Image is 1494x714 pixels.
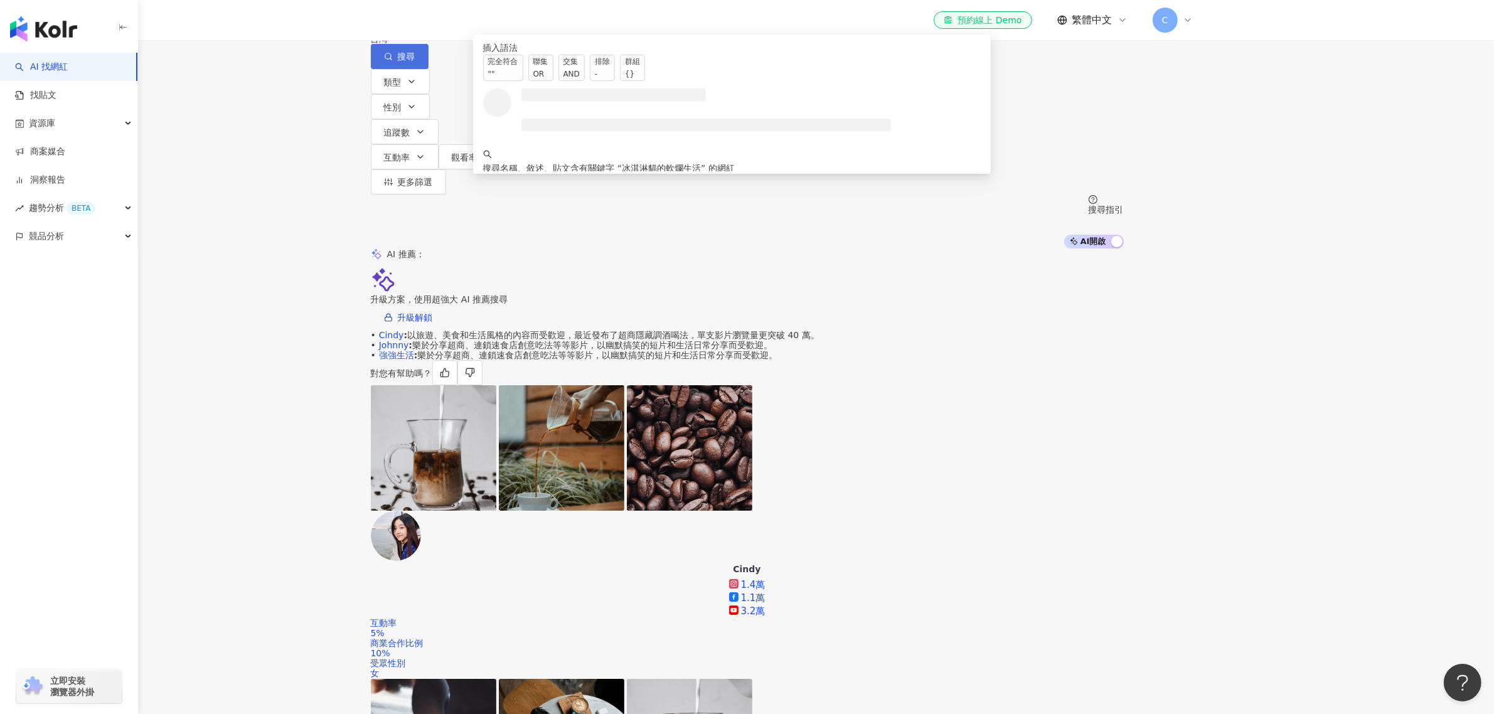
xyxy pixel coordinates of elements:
[371,658,1124,668] div: 受眾性別
[29,194,95,222] span: 趨勢分析
[563,68,580,80] div: AND
[741,578,766,592] div: 1.4萬
[403,330,407,340] span: :
[483,161,981,175] div: 搜尋名稱、敘述、貼文含有關鍵字 “ ” 的網紅
[371,144,439,169] button: 互動率
[371,340,1124,350] div: •
[414,350,418,360] span: :
[379,350,414,360] a: 強強生活
[620,55,645,81] span: 群組
[1162,13,1168,27] span: C
[371,563,1124,679] a: Cindy1.4萬1.1萬3.2萬互動率5%商業合作比例10%受眾性別女
[15,89,56,102] a: 找貼文
[371,511,421,561] img: KOL Avatar
[371,648,1124,658] div: 10%
[15,146,65,158] a: 商案媒合
[741,605,766,618] div: 3.2萬
[398,177,433,187] span: 更多篩選
[29,109,55,137] span: 資源庫
[1444,664,1481,701] iframe: Help Scout Beacon - Open
[371,618,1124,628] div: 互動率
[371,94,430,119] button: 性別
[483,150,492,159] span: search
[371,119,439,144] button: 追蹤數
[483,55,523,81] span: 完全符合
[387,249,425,259] div: AI 推薦 ：
[67,202,95,215] div: BETA
[371,169,446,194] button: 更多篩選
[379,330,404,340] a: Cindy
[371,305,446,330] a: 升級解鎖
[944,14,1022,26] div: 預約線上 Demo
[379,350,778,360] span: 樂於分享超商、連鎖速食店創意吃法等等影片，以幽默搞笑的短片和生活日常分享而受歡迎。
[733,563,760,575] div: Cindy
[627,385,752,511] img: post-image
[50,675,94,698] span: 立即安裝 瀏覽器外掛
[371,330,1124,340] div: •
[371,553,421,563] a: KOL Avatar
[379,340,772,350] span: 樂於分享超商、連鎖速食店創意吃法等等影片，以幽默搞笑的短片和生活日常分享而受歡迎。
[371,385,496,511] img: post-image
[934,11,1032,29] a: 預約線上 Demo
[379,330,819,340] span: 以旅遊、美食和生活風格的內容而受歡迎，最近發布了超商隱藏調酒喝法，單支影片瀏覽量更突破 40 萬。
[1089,205,1124,215] div: 搜尋指引
[20,676,45,696] img: chrome extension
[371,638,1124,648] div: 商業合作比例
[371,69,430,94] button: 類型
[384,102,402,112] span: 性別
[384,152,410,163] span: 互動率
[15,174,65,186] a: 洞察報告
[371,44,429,69] button: 搜尋
[1089,195,1097,204] span: question-circle
[371,628,1124,638] div: 5%
[625,68,640,80] div: {}
[528,55,553,81] span: 聯集
[10,16,77,41] img: logo
[533,68,548,80] div: OR
[371,668,1124,678] div: 女
[741,592,766,605] div: 1.1萬
[499,385,624,511] img: post-image
[622,163,701,173] span: 冰淇淋貓的軟爛生活
[398,312,433,322] span: 升級解鎖
[16,669,122,703] a: chrome extension立即安裝 瀏覽器外掛
[371,294,1124,304] div: 升級方案，使用超強大 AI 推薦搜尋
[439,144,506,169] button: 觀看率
[371,350,1124,360] div: •
[398,51,415,61] span: 搜尋
[558,55,585,81] span: 交集
[29,222,64,250] span: 競品分析
[595,68,610,80] div: -
[408,340,412,350] span: :
[379,340,409,350] a: Johnny
[452,152,478,163] span: 觀看率
[371,360,1124,385] div: 對您有幫助嗎？
[15,61,68,73] a: searchAI 找網紅
[384,77,402,87] span: 類型
[15,204,24,213] span: rise
[488,68,518,80] div: ""
[384,127,410,137] span: 追蹤數
[590,55,615,81] span: 排除
[483,41,981,55] div: 插入語法
[1072,13,1112,27] span: 繁體中文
